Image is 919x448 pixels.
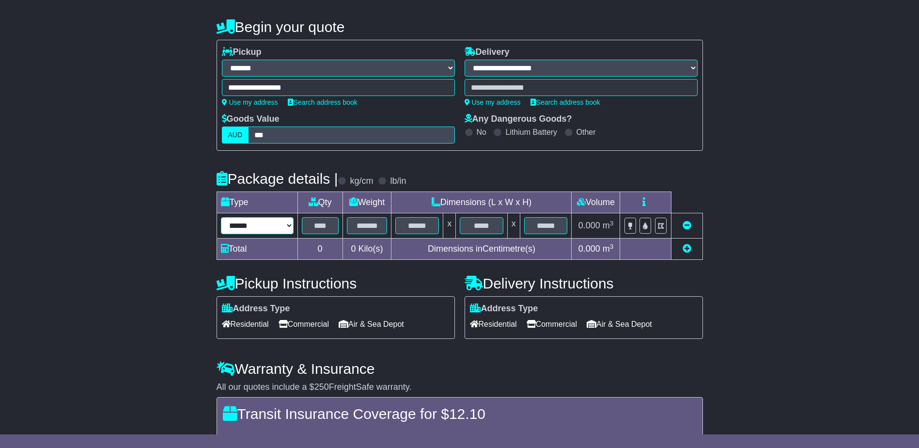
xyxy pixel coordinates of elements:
span: Commercial [279,317,329,332]
h4: Package details | [217,171,338,187]
a: Search address book [288,98,358,106]
a: Add new item [683,244,691,254]
a: Use my address [465,98,521,106]
span: 0.000 [578,221,600,230]
sup: 3 [610,243,614,250]
td: x [443,213,456,239]
span: 250 [314,382,329,392]
span: Commercial [527,317,577,332]
h4: Pickup Instructions [217,275,455,291]
a: Search address book [530,98,600,106]
a: Use my address [222,98,278,106]
td: Type [217,192,297,213]
label: Address Type [222,304,290,314]
td: 0 [297,239,343,260]
span: 0 [351,244,356,254]
td: Weight [343,192,391,213]
label: Address Type [470,304,538,314]
td: Volume [572,192,620,213]
div: All our quotes include a $ FreightSafe warranty. [217,382,703,393]
td: Qty [297,192,343,213]
span: m [603,221,614,230]
td: Dimensions (L x W x H) [391,192,572,213]
span: Residential [222,317,269,332]
span: Air & Sea Depot [339,317,404,332]
label: lb/in [390,176,406,187]
span: 0.000 [578,244,600,254]
label: Lithium Battery [505,128,557,137]
h4: Delivery Instructions [465,275,703,291]
span: Residential [470,317,517,332]
label: Pickup [222,47,262,58]
td: Total [217,239,297,260]
label: Other [576,128,596,137]
label: Delivery [465,47,510,58]
label: No [477,128,486,137]
span: m [603,244,614,254]
label: Any Dangerous Goods? [465,114,572,125]
h4: Warranty & Insurance [217,361,703,377]
a: Remove this item [683,221,691,230]
span: 12.10 [449,406,485,422]
label: Goods Value [222,114,280,125]
sup: 3 [610,220,614,227]
h4: Begin your quote [217,19,703,35]
label: kg/cm [350,176,373,187]
h4: Transit Insurance Coverage for $ [223,406,697,422]
span: Air & Sea Depot [587,317,652,332]
td: Dimensions in Centimetre(s) [391,239,572,260]
td: x [507,213,520,239]
td: Kilo(s) [343,239,391,260]
label: AUD [222,127,249,144]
